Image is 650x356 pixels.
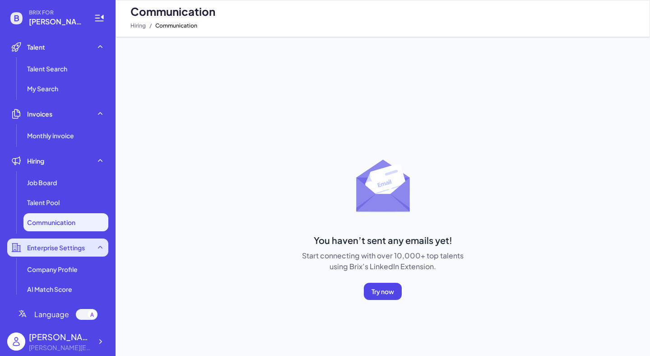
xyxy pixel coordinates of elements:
p: Start connecting with over 10,000+ top talents using Brix’s LinkedIn Extension. [295,250,471,272]
span: Communication [130,4,215,19]
span: Talent Search [27,64,67,73]
span: Company Profile [27,265,78,274]
span: Talent [27,42,45,52]
span: AI Match Score [27,285,72,294]
span: My Search [27,84,58,93]
span: BRIX FOR [29,9,83,16]
span: Hiring [27,156,44,165]
button: Try now [364,283,402,300]
span: Monthly invoice [27,131,74,140]
span: Try now [371,287,394,295]
div: monica zhou [29,331,92,343]
div: monica@joinbrix.com [29,343,92,352]
span: Invoices [27,109,52,118]
span: Communication [27,218,75,227]
img: user_logo.png [7,333,25,351]
h3: You haven’t sent any emails yet! [295,234,471,247]
span: Communication [155,20,197,31]
span: / [149,20,152,31]
span: Job Board [27,178,57,187]
span: monica@joinbrix.com [29,16,83,27]
img: No mail [350,151,422,223]
span: Enterprise Settings [27,243,85,252]
span: Language [34,309,69,320]
span: Talent Pool [27,198,60,207]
